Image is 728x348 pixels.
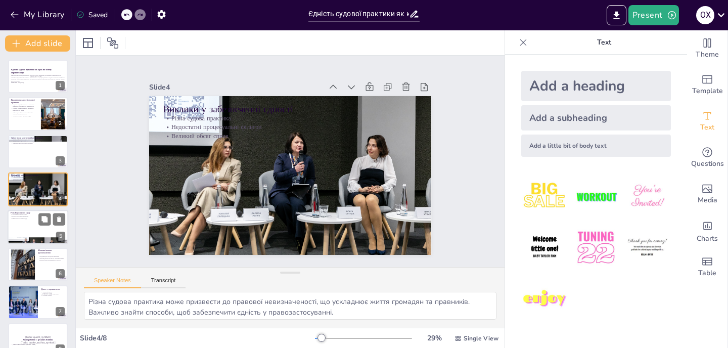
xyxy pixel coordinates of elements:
[11,143,65,145] p: Оцінка досягнення цілей реформи
[8,7,69,23] button: My Library
[41,295,65,297] p: Спільні зусилля
[11,139,65,141] p: Вплив реформи на судову практику
[11,180,65,182] p: Великий обсяг справ
[5,35,70,52] button: Add slide
[11,213,65,215] p: Усунення суперечностей
[8,248,68,281] div: 6
[11,141,65,143] p: Дискусії про ефективність нововведень
[80,35,96,51] div: Layout
[696,6,714,24] div: О Х
[293,43,354,293] p: Недостатні процесуальні фільтри
[687,67,727,103] div: Add ready made slides
[308,7,409,21] input: Insert title
[8,172,68,206] div: 4
[84,277,141,288] button: Speaker Notes
[302,45,363,295] p: Різна судова практика
[11,137,65,140] p: Зміни після конституційної реформи
[687,30,727,67] div: Change the overall theme
[285,41,346,292] p: Великий обсяг справ
[11,98,38,104] p: Важливість єдності судової практики
[624,173,671,220] img: 3.jpeg
[56,156,65,165] div: 3
[572,173,619,220] img: 2.jpeg
[53,213,65,225] button: Delete Slide
[11,343,65,345] p: [DEMOGRAPHIC_DATA][PERSON_NAME]
[38,249,65,254] p: Можливі шляхи вдосконалення
[11,217,65,220] p: Ефективність правосуддя
[687,103,727,140] div: Add text boxes
[56,307,65,316] div: 7
[76,10,108,20] div: Saved
[11,104,38,107] p: Єдність судової практики є критично важливою для правової визначеності
[11,215,65,217] p: Вплив на правову практику
[56,269,65,278] div: 6
[687,249,727,285] div: Add a table
[464,334,498,342] span: Single View
[11,177,65,179] p: Різна судова практика
[41,291,65,293] p: Активний діалог
[687,176,727,212] div: Add images, graphics, shapes or video
[698,268,716,279] span: Table
[23,338,53,341] strong: Ваша робота — це ваше життя.
[11,340,65,344] p: [Todo: quote_author_symbol]
[56,81,65,90] div: 1
[521,276,568,323] img: 7.jpeg
[41,288,65,291] p: Діалог з парламентом
[624,224,671,271] img: 6.jpeg
[8,97,68,130] div: 2
[531,30,677,55] p: Text
[56,194,65,203] div: 4
[11,211,65,214] p: Роль Верховного Суду
[521,71,671,101] div: Add a heading
[56,119,65,128] div: 2
[687,140,727,176] div: Get real-time input from your audience
[84,292,496,320] textarea: Різна судова практика може призвести до правової невизначеності, що ускладнює життя громадян та п...
[308,47,374,298] p: Виклики у забезпеченні єдності
[696,49,719,60] span: Theme
[38,259,65,262] p: Використання преюдиційного запиту
[8,285,68,319] div: 7
[107,37,119,49] span: Position
[56,232,65,241] div: 5
[700,122,714,133] span: Text
[11,115,38,117] p: Довіра громадян до правосуддя
[80,333,315,343] div: Slide 4 / 8
[8,210,68,244] div: 5
[141,277,186,288] button: Transcript
[8,135,68,168] div: 3
[521,135,671,157] div: Add a little bit of body text
[38,255,65,257] p: Модифікація касаційних фільтрів
[11,82,65,84] p: Generated with [URL]
[696,5,714,25] button: О Х
[521,105,671,130] div: Add a subheading
[38,257,65,259] p: Запровадження інституту зразкової справи
[11,178,65,180] p: Недостатні процесуальні фільтри
[11,107,38,111] p: Єдність судової практики підтримує верховенство права
[698,195,717,206] span: Media
[521,173,568,220] img: 1.jpeg
[687,212,727,249] div: Add charts and graphs
[628,5,679,25] button: Present
[692,85,723,97] span: Template
[691,158,724,169] span: Questions
[351,37,396,209] div: Slide 4
[8,60,68,93] div: 1
[607,5,626,25] button: Export to PowerPoint
[572,224,619,271] img: 5.jpeg
[11,335,65,339] p: [Todo: quote_symbol]
[697,233,718,244] span: Charts
[11,111,38,114] p: Відсутність єдності призводить до правової невизначеності
[41,293,65,295] p: [PERSON_NAME] щодо змін
[11,74,65,82] p: Презентація розглядає значення єдності судової практики для правової визначеності та принципу вер...
[521,224,568,271] img: 4.jpeg
[422,333,446,343] div: 29 %
[11,174,65,177] p: Виклики у забезпеченні єдності
[11,69,52,74] strong: Єдність судової практики як крок на шляху євроінтеграції
[38,213,51,225] button: Duplicate Slide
